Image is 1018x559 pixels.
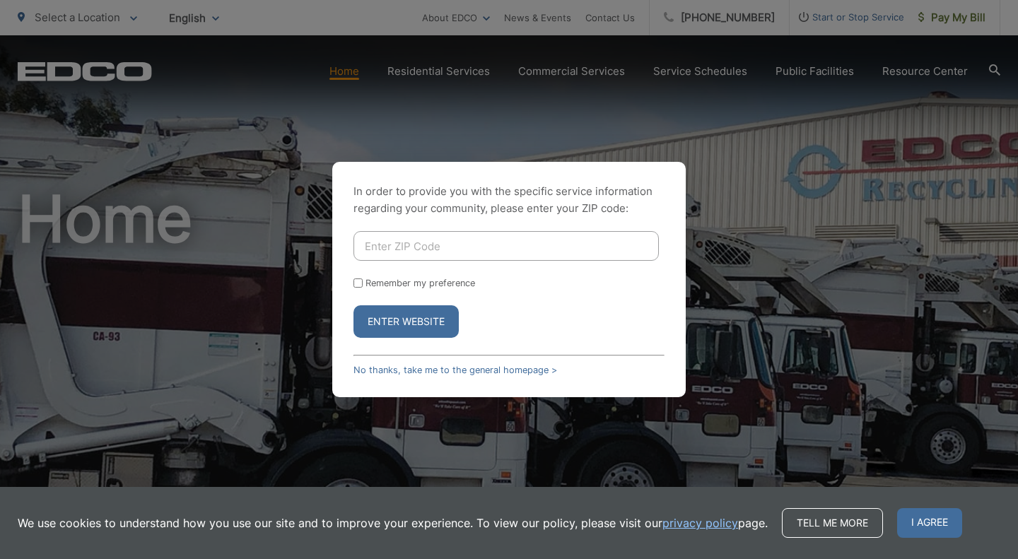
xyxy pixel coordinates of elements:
[897,508,962,538] span: I agree
[353,231,659,261] input: Enter ZIP Code
[365,278,475,288] label: Remember my preference
[662,514,738,531] a: privacy policy
[18,514,768,531] p: We use cookies to understand how you use our site and to improve your experience. To view our pol...
[353,305,459,338] button: Enter Website
[782,508,883,538] a: Tell me more
[353,365,557,375] a: No thanks, take me to the general homepage >
[353,183,665,217] p: In order to provide you with the specific service information regarding your community, please en...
